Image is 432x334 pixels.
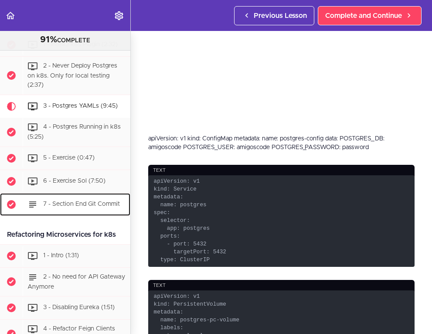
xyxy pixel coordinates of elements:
[43,155,95,161] span: 5 - Exercise (0:47)
[27,274,125,290] span: 2 - No need for API Gateway Anymore
[254,10,307,21] span: Previous Lesson
[11,34,119,46] div: COMPLETE
[148,280,415,292] div: text
[27,124,121,140] span: 4 - Postgres Running in k8s (5:25)
[43,305,115,311] span: 3 - Disabling Eureka (1:51)
[43,252,79,259] span: 1 - Intro (1:31)
[325,10,402,21] span: Complete and Continue
[27,63,117,88] span: 2 - Never Deploy Postgres on k8s. Only for local testing (2:37)
[148,175,415,267] code: apiVersion: v1 kind: Service metadata: name: postgres spec: selector: app: postgres ports: - port...
[318,6,422,25] a: Complete and Continue
[40,35,57,44] span: 91%
[43,103,118,109] span: 3 - Postgres YAMLs (9:45)
[148,165,415,177] div: text
[148,134,415,152] div: apiVersion: v1 kind: ConfigMap metadata: name: postgres-config data: POSTGRES_DB: amigoscode POST...
[234,6,314,25] a: Previous Lesson
[43,201,120,207] span: 7 - Section End Git Commit
[43,178,105,184] span: 6 - Exercise Sol (7:50)
[114,10,124,21] svg: Settings Menu
[5,10,16,21] svg: Back to course curriculum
